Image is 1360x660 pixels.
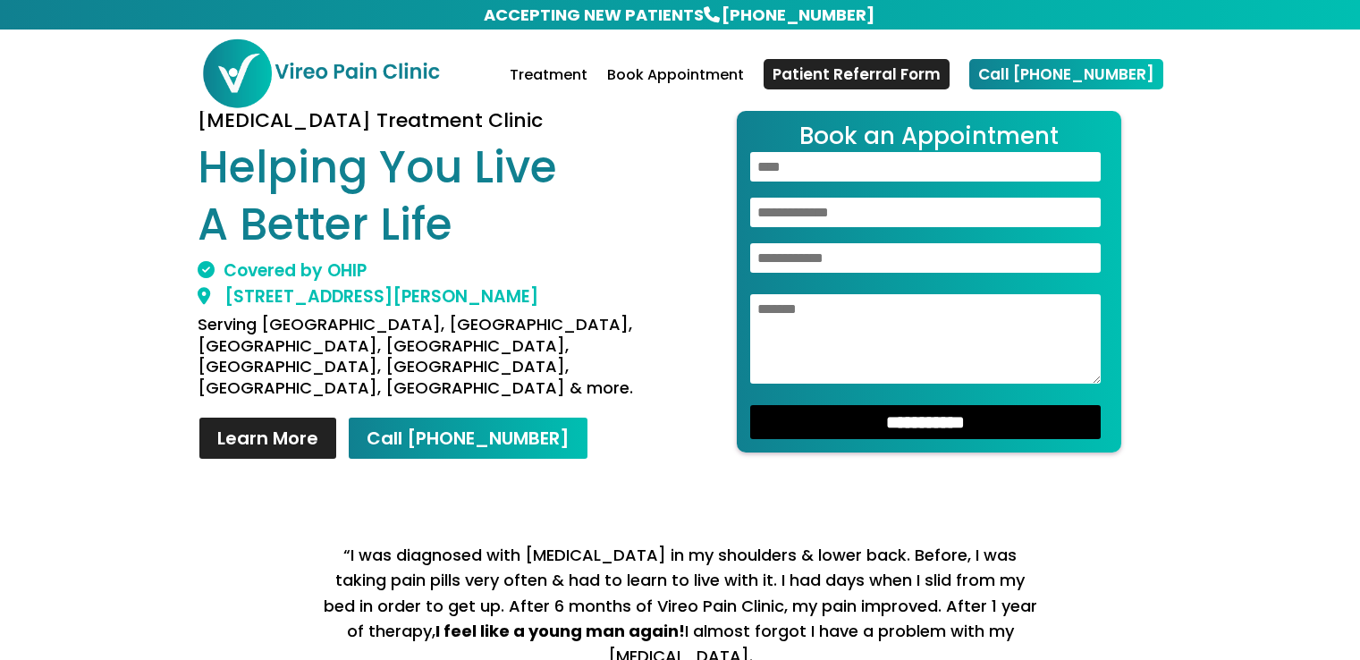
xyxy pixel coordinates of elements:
h2: Book an Appointment [750,124,1108,152]
a: [STREET_ADDRESS][PERSON_NAME] [198,284,538,309]
img: Vireo Pain Clinic [201,38,441,109]
h2: Covered by OHIP [198,262,666,288]
a: Treatment [510,69,587,111]
h1: Helping You Live A Better Life [198,140,666,262]
a: Book Appointment [607,69,744,111]
h4: Serving [GEOGRAPHIC_DATA], [GEOGRAPHIC_DATA], [GEOGRAPHIC_DATA], [GEOGRAPHIC_DATA], [GEOGRAPHIC_D... [198,314,666,407]
a: Patient Referral Form [764,59,950,89]
strong: I feel like a young man again! [435,620,685,642]
a: Learn More [198,416,338,461]
a: Call [PHONE_NUMBER] [969,59,1163,89]
form: Contact form [737,111,1121,453]
a: [PHONE_NUMBER] [720,2,876,28]
a: Call [PHONE_NUMBER] [347,416,589,461]
h3: [MEDICAL_DATA] Treatment Clinic [198,111,666,140]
